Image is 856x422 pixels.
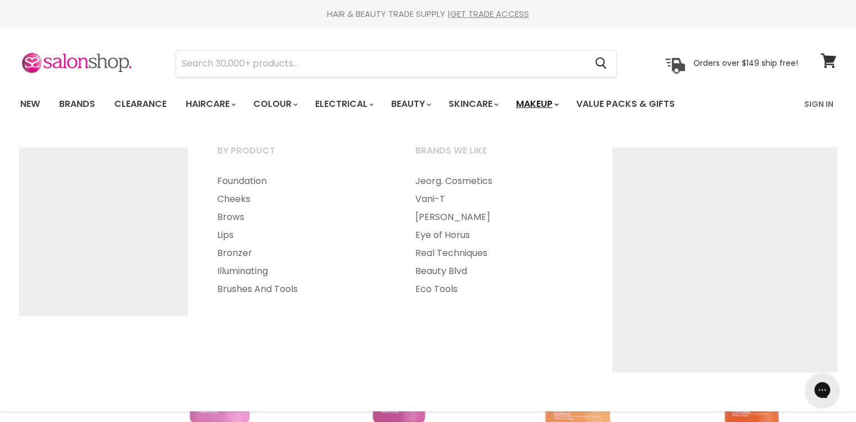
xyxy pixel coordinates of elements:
[203,244,399,262] a: Bronzer
[307,92,380,116] a: Electrical
[203,208,399,226] a: Brows
[51,92,104,116] a: Brands
[800,369,845,411] iframe: Gorgias live chat messenger
[203,142,399,170] a: By Product
[176,51,586,77] input: Search
[440,92,505,116] a: Skincare
[203,226,399,244] a: Lips
[176,50,617,77] form: Product
[203,172,399,190] a: Foundation
[383,92,438,116] a: Beauty
[401,172,597,190] a: Jeorg. Cosmetics
[401,244,597,262] a: Real Techniques
[12,92,48,116] a: New
[401,190,597,208] a: Vani-T
[203,280,399,298] a: Brushes And Tools
[508,92,566,116] a: Makeup
[245,92,304,116] a: Colour
[6,8,850,20] div: HAIR & BEAUTY TRADE SUPPLY |
[106,92,175,116] a: Clearance
[450,8,529,20] a: GET TRADE ACCESS
[401,208,597,226] a: [PERSON_NAME]
[401,226,597,244] a: Eye of Horus
[586,51,616,77] button: Search
[401,280,597,298] a: Eco Tools
[797,92,840,116] a: Sign In
[203,190,399,208] a: Cheeks
[401,262,597,280] a: Beauty Blvd
[6,88,850,120] nav: Main
[568,92,683,116] a: Value Packs & Gifts
[177,92,243,116] a: Haircare
[203,172,399,298] ul: Main menu
[693,58,798,68] p: Orders over $149 ship free!
[401,172,597,298] ul: Main menu
[12,88,741,120] ul: Main menu
[203,262,399,280] a: Illuminating
[401,142,597,170] a: Brands we like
